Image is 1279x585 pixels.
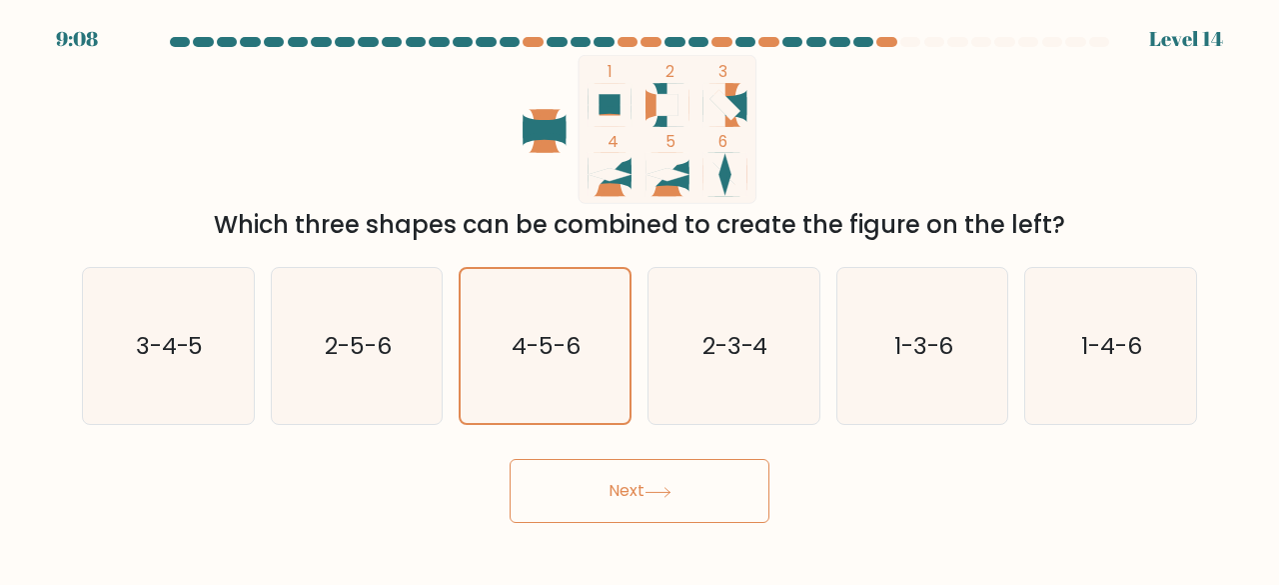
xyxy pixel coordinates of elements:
[608,61,613,82] tspan: 1
[702,329,768,362] text: 2-3-4
[894,329,954,362] text: 1-3-6
[608,131,619,152] tspan: 4
[1082,329,1143,362] text: 1-4-6
[510,459,769,523] button: Next
[513,330,582,362] text: 4-5-6
[718,131,727,152] tspan: 6
[1149,24,1223,54] div: Level 14
[325,329,392,362] text: 2-5-6
[136,329,204,362] text: 3-4-5
[94,207,1185,243] div: Which three shapes can be combined to create the figure on the left?
[665,131,675,152] tspan: 5
[665,61,674,82] tspan: 2
[718,61,727,82] tspan: 3
[56,24,98,54] div: 9:08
